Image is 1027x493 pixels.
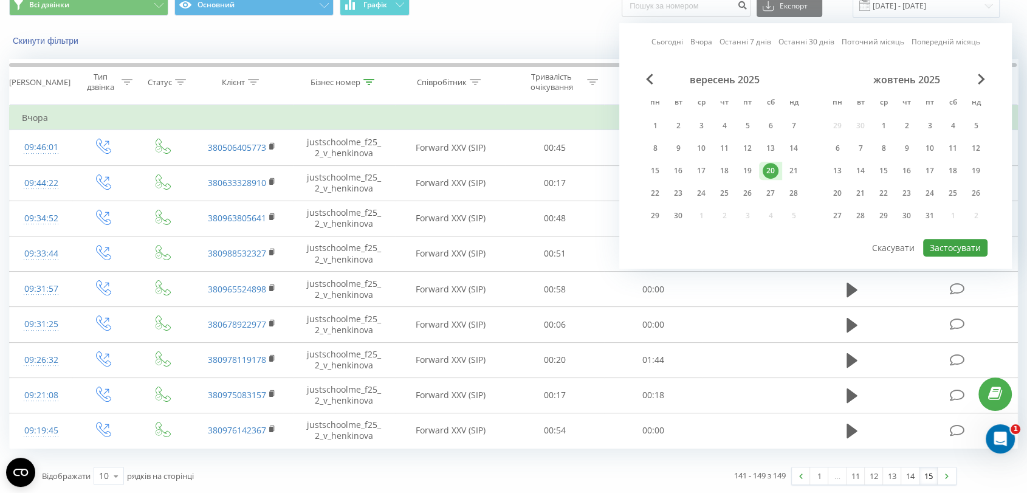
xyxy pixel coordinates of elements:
div: 9 [670,140,686,156]
a: Вчора [690,36,712,48]
div: 26 [968,185,984,201]
td: 00:31 [604,165,702,201]
div: 24 [922,185,938,201]
td: 00:45 [506,130,604,165]
td: 00:54 [506,413,604,448]
div: вт 21 жовт 2025 р. [849,184,872,202]
div: 1 [876,118,891,134]
div: 27 [763,185,778,201]
button: Open CMP widget [6,458,35,487]
div: вт 9 вер 2025 р. [667,139,690,157]
abbr: субота [761,94,780,112]
div: 09:31:57 [22,277,60,301]
div: чт 16 жовт 2025 р. [895,162,918,180]
td: 00:00 [604,236,702,271]
div: пн 27 жовт 2025 р. [826,207,849,225]
div: 6 [829,140,845,156]
div: … [828,467,847,484]
div: Тривалість розмови [617,72,682,92]
div: 22 [876,185,891,201]
div: пт 17 жовт 2025 р. [918,162,941,180]
abbr: субота [944,94,962,112]
div: чт 4 вер 2025 р. [713,117,736,135]
td: justschoolme_f25_2_v_henkinova [293,307,395,342]
abbr: неділя [785,94,803,112]
div: 09:33:44 [22,242,60,266]
div: пт 24 жовт 2025 р. [918,184,941,202]
div: пт 19 вер 2025 р. [736,162,759,180]
div: 14 [786,140,802,156]
div: нд 26 жовт 2025 р. [964,184,987,202]
div: 09:21:08 [22,384,60,407]
td: 00:17 [506,378,604,413]
div: 20 [829,185,845,201]
div: 25 [716,185,732,201]
td: 00:00 [604,413,702,448]
td: justschoolme_f25_2_v_henkinova [293,413,395,448]
abbr: вівторок [669,94,687,112]
td: justschoolme_f25_2_v_henkinova [293,378,395,413]
div: чт 2 жовт 2025 р. [895,117,918,135]
td: Forward XXV (SIP) [395,307,505,342]
button: Застосувати [923,239,987,257]
a: 380976142367 [208,424,266,436]
abbr: п’ятниця [921,94,939,112]
div: Статус [148,77,172,88]
div: ср 3 вер 2025 р. [690,117,713,135]
div: 30 [670,208,686,224]
div: сб 25 жовт 2025 р. [941,184,964,202]
div: 12 [968,140,984,156]
td: Forward XXV (SIP) [395,378,505,413]
div: пн 15 вер 2025 р. [644,162,667,180]
a: 380988532327 [208,247,266,259]
div: чт 9 жовт 2025 р. [895,139,918,157]
a: 12 [865,467,883,484]
td: 00:17 [506,165,604,201]
div: 25 [945,185,961,201]
td: 00:00 [604,272,702,307]
div: 09:19:45 [22,419,60,443]
div: 26 [740,185,755,201]
div: 28 [853,208,868,224]
div: 09:44:22 [22,171,60,195]
div: пт 5 вер 2025 р. [736,117,759,135]
div: вт 7 жовт 2025 р. [849,139,872,157]
div: 1 [647,118,663,134]
div: нд 21 вер 2025 р. [782,162,805,180]
div: нд 12 жовт 2025 р. [964,139,987,157]
div: ср 17 вер 2025 р. [690,162,713,180]
div: ср 29 жовт 2025 р. [872,207,895,225]
a: 380975083157 [208,389,266,401]
a: 13 [883,467,901,484]
a: Останні 7 днів [720,36,771,48]
div: Співробітник [417,77,467,88]
td: 00:58 [506,272,604,307]
div: 29 [876,208,891,224]
div: 29 [647,208,663,224]
div: 3 [693,118,709,134]
a: 11 [847,467,865,484]
div: 11 [945,140,961,156]
td: justschoolme_f25_2_v_henkinova [293,272,395,307]
td: 00:51 [506,236,604,271]
a: 15 [919,467,938,484]
div: сб 11 жовт 2025 р. [941,139,964,157]
div: нд 7 вер 2025 р. [782,117,805,135]
div: ср 1 жовт 2025 р. [872,117,895,135]
div: 24 [693,185,709,201]
td: 00:01 [604,130,702,165]
abbr: середа [874,94,893,112]
div: 27 [829,208,845,224]
td: Forward XXV (SIP) [395,272,505,307]
div: 18 [945,163,961,179]
div: 20 [763,163,778,179]
div: пн 20 жовт 2025 р. [826,184,849,202]
td: Forward XXV (SIP) [395,342,505,378]
div: Тривалість очікування [519,72,584,92]
div: нд 14 вер 2025 р. [782,139,805,157]
div: 21 [853,185,868,201]
div: 09:46:01 [22,136,60,159]
div: чт 30 жовт 2025 р. [895,207,918,225]
div: жовтень 2025 [826,74,987,86]
div: 4 [945,118,961,134]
